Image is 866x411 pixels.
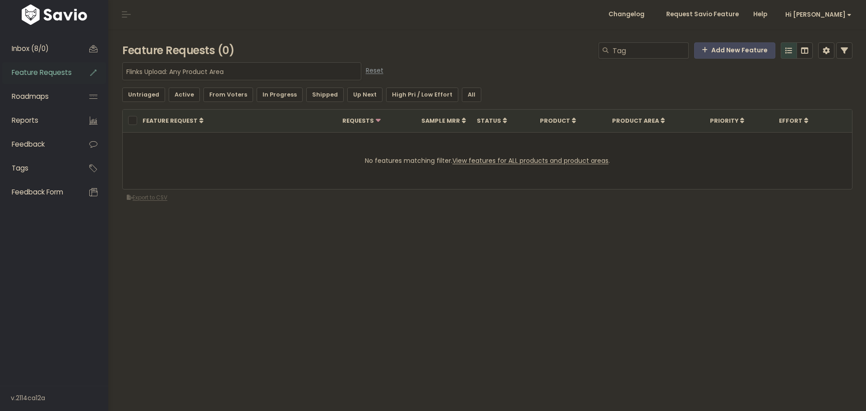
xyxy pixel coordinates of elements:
[347,88,382,102] a: Up Next
[612,117,659,125] span: Product Area
[12,187,63,197] span: Feedback form
[2,158,75,179] a: Tags
[421,116,466,125] a: Sample MRR
[169,88,200,102] a: Active
[477,117,501,125] span: Status
[452,156,608,165] a: View features for ALL products and product areas
[2,62,75,83] a: Feature Requests
[122,62,361,80] span: Flinks Upload: Any Product Area
[122,88,852,102] ul: Filter feature requests
[12,92,49,101] span: Roadmaps
[2,38,75,59] a: Inbox (8/0)
[746,8,774,21] a: Help
[342,116,381,125] a: Requests
[12,115,38,125] span: Reports
[123,132,852,189] td: No features matching filter. .
[540,116,576,125] a: Product
[612,42,689,59] input: Search features...
[19,5,89,25] img: logo-white.9d6f32f41409.svg
[2,86,75,107] a: Roadmaps
[12,68,72,77] span: Feature Requests
[386,88,458,102] a: High Pri / Low Effort
[659,8,746,21] a: Request Savio Feature
[143,116,203,125] a: Feature Request
[2,134,75,155] a: Feedback
[11,386,108,410] div: v.2114ca12a
[2,110,75,131] a: Reports
[779,116,808,125] a: Effort
[694,42,775,59] a: Add New Feature
[12,44,49,53] span: Inbox (8/0)
[12,163,28,173] span: Tags
[127,194,167,201] a: Export to CSV
[710,116,744,125] a: Priority
[143,117,198,125] span: Feature Request
[462,88,481,102] a: All
[540,117,570,125] span: Product
[257,88,303,102] a: In Progress
[306,88,344,102] a: Shipped
[612,116,665,125] a: Product Area
[785,11,852,18] span: Hi [PERSON_NAME]
[342,117,374,125] span: Requests
[366,66,383,75] a: Reset
[123,63,343,80] span: Flinks Upload: Any Product Area
[203,88,253,102] a: From Voters
[122,42,357,59] h4: Feature Requests (0)
[2,182,75,203] a: Feedback form
[710,117,738,125] span: Priority
[122,88,165,102] a: Untriaged
[774,8,859,22] a: Hi [PERSON_NAME]
[477,116,507,125] a: Status
[608,11,645,18] span: Changelog
[779,117,802,125] span: Effort
[12,139,45,149] span: Feedback
[421,117,460,125] span: Sample MRR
